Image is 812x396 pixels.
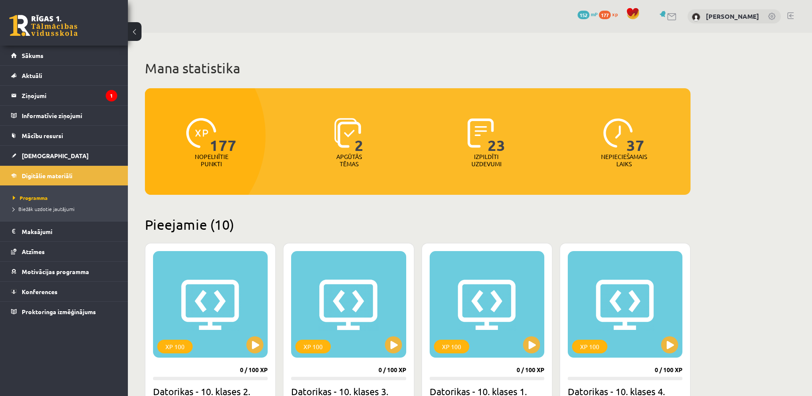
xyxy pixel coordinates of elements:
span: Programma [13,194,48,201]
p: Nepieciešamais laiks [601,153,647,168]
a: Aktuāli [11,66,117,85]
p: Nopelnītie punkti [195,153,228,168]
span: 23 [488,118,506,153]
legend: Ziņojumi [22,86,117,105]
div: XP 100 [295,340,331,353]
span: Biežāk uzdotie jautājumi [13,205,75,212]
span: 177 [210,118,237,153]
a: Sākums [11,46,117,65]
img: Viktorija Romulāne [692,13,700,21]
h2: Pieejamie (10) [145,216,691,233]
span: [DEMOGRAPHIC_DATA] [22,152,89,159]
span: Mācību resursi [22,132,63,139]
img: icon-completed-tasks-ad58ae20a441b2904462921112bc710f1caf180af7a3daa7317a5a94f2d26646.svg [468,118,494,148]
a: Programma [13,194,119,202]
span: Sākums [22,52,43,59]
a: 152 mP [578,11,598,17]
a: Biežāk uzdotie jautājumi [13,205,119,213]
span: Atzīmes [22,248,45,255]
a: Rīgas 1. Tālmācības vidusskola [9,15,78,36]
h1: Mana statistika [145,60,691,77]
a: Konferences [11,282,117,301]
div: XP 100 [434,340,469,353]
a: Mācību resursi [11,126,117,145]
span: 2 [355,118,364,153]
span: Konferences [22,288,58,295]
a: Digitālie materiāli [11,166,117,185]
a: [PERSON_NAME] [706,12,759,20]
legend: Maksājumi [22,222,117,241]
img: icon-clock-7be60019b62300814b6bd22b8e044499b485619524d84068768e800edab66f18.svg [603,118,633,148]
a: Informatīvie ziņojumi [11,106,117,125]
a: Proktoringa izmēģinājums [11,302,117,321]
span: xp [612,11,618,17]
img: icon-learned-topics-4a711ccc23c960034f471b6e78daf4a3bad4a20eaf4de84257b87e66633f6470.svg [334,118,361,148]
img: icon-xp-0682a9bc20223a9ccc6f5883a126b849a74cddfe5390d2b41b4391c66f2066e7.svg [186,118,216,148]
span: Digitālie materiāli [22,172,72,179]
span: 152 [578,11,589,19]
div: XP 100 [157,340,193,353]
legend: Informatīvie ziņojumi [22,106,117,125]
a: 177 xp [599,11,622,17]
a: Ziņojumi1 [11,86,117,105]
a: Motivācijas programma [11,262,117,281]
span: mP [591,11,598,17]
div: XP 100 [572,340,607,353]
a: [DEMOGRAPHIC_DATA] [11,146,117,165]
span: Aktuāli [22,72,42,79]
p: Izpildīti uzdevumi [470,153,503,168]
span: Motivācijas programma [22,268,89,275]
span: 37 [627,118,644,153]
p: Apgūtās tēmas [332,153,366,168]
i: 1 [106,90,117,101]
span: 177 [599,11,611,19]
span: Proktoringa izmēģinājums [22,308,96,315]
a: Maksājumi [11,222,117,241]
a: Atzīmes [11,242,117,261]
